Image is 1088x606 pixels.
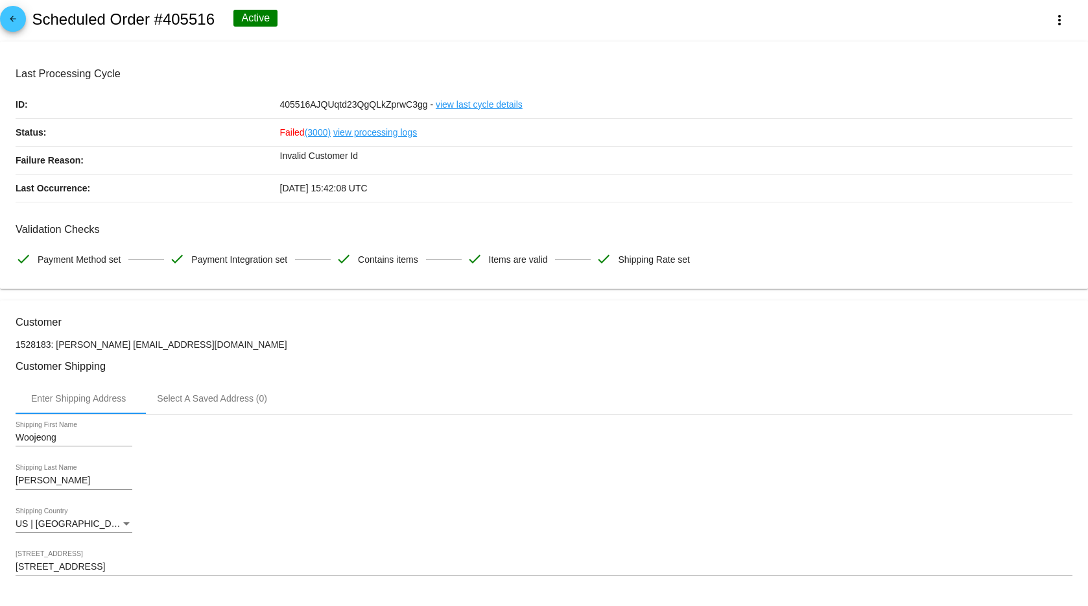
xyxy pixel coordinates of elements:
input: Shipping Street 1 [16,562,1072,572]
div: Select A Saved Address (0) [157,393,267,404]
p: Failure Reason: [16,147,280,174]
h3: Validation Checks [16,223,1072,236]
mat-select: Shipping Country [16,519,132,529]
span: Contains items [358,246,418,273]
p: Invalid Customer Id [280,147,1073,165]
span: [DATE] 15:42:08 UTC [280,183,368,193]
h3: Last Processing Cycle [16,67,1072,80]
h2: Scheduled Order #405516 [32,10,215,29]
span: Shipping Rate set [618,246,690,273]
span: 405516AJQUqtd23QgQLkZprwC3gg - [280,99,434,110]
a: view processing logs [333,119,417,146]
h3: Customer [16,316,1072,328]
mat-icon: check [169,251,185,267]
mat-icon: check [596,251,611,267]
span: Payment Method set [38,246,121,273]
span: Failed [280,127,331,138]
span: Items are valid [489,246,548,273]
div: Enter Shipping Address [31,393,126,404]
mat-icon: check [467,251,482,267]
h3: Customer Shipping [16,360,1072,372]
mat-icon: more_vert [1052,12,1067,28]
mat-icon: arrow_back [5,14,21,30]
span: Payment Integration set [191,246,287,273]
div: Active [233,10,278,27]
p: Last Occurrence: [16,175,280,202]
a: (3000) [305,119,331,146]
mat-icon: check [16,251,31,267]
input: Shipping First Name [16,433,132,443]
p: ID: [16,91,280,118]
input: Shipping Last Name [16,476,132,486]
p: Status: [16,119,280,146]
a: view last cycle details [436,91,523,118]
mat-icon: check [336,251,351,267]
p: 1528183: [PERSON_NAME] [EMAIL_ADDRESS][DOMAIN_NAME] [16,339,1072,350]
span: US | [GEOGRAPHIC_DATA] [16,518,130,529]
